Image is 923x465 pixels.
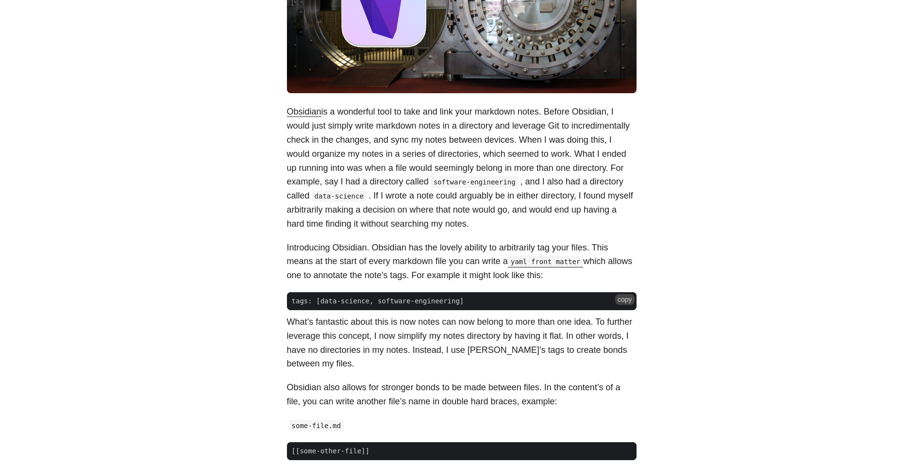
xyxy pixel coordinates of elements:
[287,315,637,371] p: What’s fantastic about this is now notes can now belong to more than one idea. To further leverag...
[615,294,635,305] button: copy
[287,107,321,116] a: Obsidian
[287,446,375,456] span: [[some-other-file]]
[508,256,584,267] code: yaml front matter
[287,296,469,306] span: tags: [data-science, software-engineering]
[508,256,584,266] a: yaml front matter
[287,241,637,282] p: Introducing Obsidian. Obsidian has the lovely ability to arbitrarily tag your files. This means a...
[287,381,637,409] p: Obsidian also allows for stronger bonds to be made between files. In the content’s of a file, you...
[312,190,367,202] code: data-science
[287,105,637,231] p: is a wonderful tool to take and link your markdown notes. Before Obsidian, I would just simply wr...
[431,176,519,188] code: software-engineering
[289,420,344,432] code: some-file.md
